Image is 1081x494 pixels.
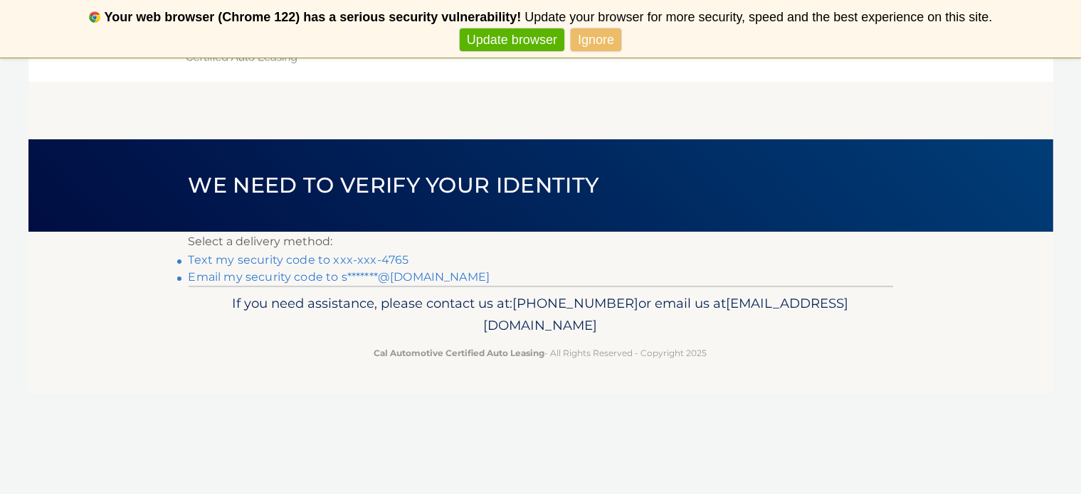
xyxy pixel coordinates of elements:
a: Email my security code to s*******@[DOMAIN_NAME] [189,270,490,284]
p: If you need assistance, please contact us at: or email us at [198,292,884,338]
span: Update your browser for more security, speed and the best experience on this site. [524,10,992,24]
strong: Cal Automotive Certified Auto Leasing [374,348,545,358]
span: [PHONE_NUMBER] [513,295,639,311]
p: - All Rights Reserved - Copyright 2025 [198,345,884,360]
a: Text my security code to xxx-xxx-4765 [189,253,409,267]
a: Update browser [460,28,564,52]
p: Select a delivery method: [189,232,893,252]
b: Your web browser (Chrome 122) has a serious security vulnerability! [105,10,522,24]
span: We need to verify your identity [189,172,599,198]
a: Ignore [571,28,621,52]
